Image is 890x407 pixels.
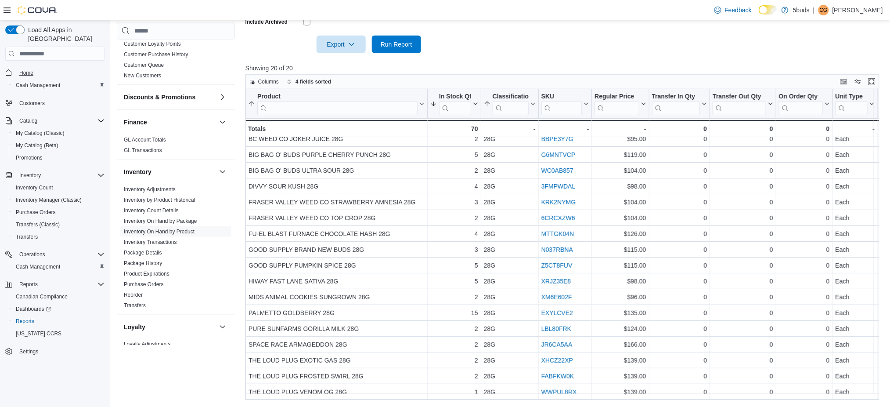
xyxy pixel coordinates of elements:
[124,281,164,288] span: Purchase Orders
[835,197,875,207] div: Each
[430,244,478,255] div: 3
[713,149,773,160] div: 0
[2,278,108,291] button: Reports
[16,346,42,357] a: Settings
[9,218,108,231] button: Transfers (Classic)
[124,291,143,298] span: Reorder
[12,140,62,151] a: My Catalog (Beta)
[124,40,181,47] span: Customer Loyalty Points
[713,276,773,287] div: 0
[652,134,707,144] div: 0
[652,213,707,223] div: 0
[19,100,45,107] span: Customers
[12,140,104,151] span: My Catalog (Beta)
[713,93,773,115] button: Transfer Out Qty
[483,149,535,160] div: 28G
[713,213,773,223] div: 0
[16,233,38,240] span: Transfers
[9,303,108,315] a: Dashboards
[16,142,58,149] span: My Catalog (Beta)
[19,117,37,124] span: Catalog
[249,134,425,144] div: BC WEED CO JOKER JUICE 28G
[124,51,188,58] span: Customer Purchase History
[835,93,868,115] div: Unit Type
[779,165,830,176] div: 0
[541,341,572,348] a: JR6CA5AA
[430,124,478,134] div: 70
[124,72,161,79] span: New Customers
[248,124,425,134] div: Totals
[124,323,145,331] h3: Loyalty
[9,79,108,91] button: Cash Management
[779,197,830,207] div: 0
[483,134,535,144] div: 28G
[2,97,108,109] button: Customers
[595,93,646,115] button: Regular Price
[835,276,875,287] div: Each
[124,281,164,287] a: Purchase Orders
[779,229,830,239] div: 0
[245,64,886,73] p: Showing 20 of 20
[124,207,179,214] span: Inventory Count Details
[541,357,573,364] a: XHCZ22XP
[759,5,777,15] input: Dark Mode
[652,244,707,255] div: 0
[12,316,104,327] span: Reports
[117,134,235,159] div: Finance
[16,293,68,300] span: Canadian Compliance
[483,93,535,115] button: Classification
[595,181,646,192] div: $98.00
[2,115,108,127] button: Catalog
[652,93,707,115] button: Transfer In Qty
[541,124,589,134] div: -
[12,153,104,163] span: Promotions
[124,118,147,127] h3: Finance
[124,271,169,277] a: Product Expirations
[835,260,875,271] div: Each
[779,181,830,192] div: 0
[595,276,646,287] div: $98.00
[713,165,773,176] div: 0
[12,153,46,163] a: Promotions
[19,251,45,258] span: Operations
[124,218,197,225] span: Inventory On Hand by Package
[541,389,577,396] a: WWPUL8RX
[245,18,288,25] label: Include Archived
[16,68,37,78] a: Home
[16,184,53,191] span: Inventory Count
[595,93,639,115] div: Regular Price
[430,260,478,271] div: 5
[249,149,425,160] div: BIG BAG O' BUDS PURPLE CHERRY PUNCH 28G
[5,62,104,381] nav: Complex example
[652,229,707,239] div: 0
[249,165,425,176] div: BIG BAG O' BUDS ULTRA SOUR 28G
[652,93,700,115] div: Transfer In Qty
[16,154,43,161] span: Promotions
[12,80,104,91] span: Cash Management
[541,230,574,237] a: MTTGK04N
[541,294,572,301] a: XM6E602F
[595,244,646,255] div: $115.00
[713,260,773,271] div: 0
[9,182,108,194] button: Inventory Count
[124,137,166,143] a: GL Account Totals
[652,93,700,101] div: Transfer In Qty
[595,197,646,207] div: $104.00
[652,197,707,207] div: 0
[19,348,38,355] span: Settings
[19,172,41,179] span: Inventory
[779,244,830,255] div: 0
[12,207,104,218] span: Purchase Orders
[541,93,582,115] div: SKU URL
[124,207,179,214] a: Inventory Count Details
[249,213,425,223] div: FRASER VALLEY WEED CO TOP CROP 28G
[713,93,766,115] div: Transfer Out Qty
[595,149,646,160] div: $119.00
[19,281,38,288] span: Reports
[257,93,418,115] div: Product
[779,93,830,115] button: On Order Qty
[117,28,235,84] div: Customer
[124,118,216,127] button: Finance
[595,260,646,271] div: $115.00
[835,244,875,255] div: Each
